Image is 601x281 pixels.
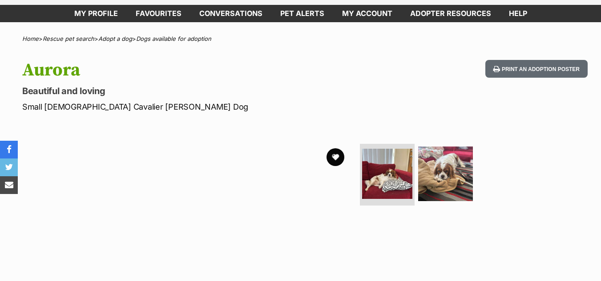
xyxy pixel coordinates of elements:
[22,85,367,97] p: Beautiful and loving
[22,60,367,80] h1: Aurora
[127,5,190,22] a: Favourites
[418,146,473,201] img: Photo of Aurora
[22,35,39,42] a: Home
[98,35,132,42] a: Adopt a dog
[362,149,412,199] img: Photo of Aurora
[22,101,367,113] p: Small [DEMOGRAPHIC_DATA] Cavalier [PERSON_NAME] Dog
[136,35,211,42] a: Dogs available for adoption
[333,5,401,22] a: My account
[190,5,271,22] a: conversations
[500,5,536,22] a: Help
[43,35,94,42] a: Rescue pet search
[65,5,127,22] a: My profile
[485,60,588,78] button: Print an adoption poster
[327,148,344,166] button: favourite
[271,5,333,22] a: Pet alerts
[401,5,500,22] a: Adopter resources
